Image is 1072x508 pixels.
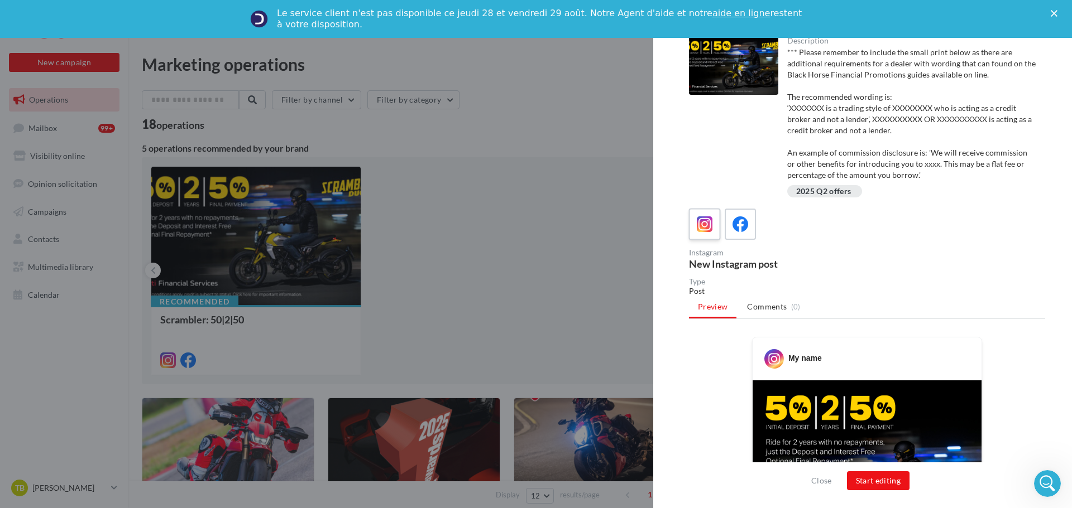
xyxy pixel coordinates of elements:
[689,259,863,269] div: New Instagram post
[847,471,910,490] button: Start editing
[712,8,770,18] a: aide en ligne
[250,10,268,28] img: Profile image for Service-Client
[277,8,804,30] div: Le service client n'est pas disponible ce jeudi 28 et vendredi 29 août. Notre Agent d'aide et not...
[791,302,801,311] span: (0)
[788,352,822,364] div: My name
[787,47,1037,181] div: *** Please remember to include the small print below as there are additional requirements for a d...
[1051,10,1062,17] div: Close
[747,301,787,312] span: Comments
[807,474,836,487] button: Close
[689,249,863,257] div: Instagram
[787,37,1037,45] div: Description
[689,286,1045,297] div: Post
[1034,470,1061,497] iframe: Intercom live chat
[796,187,851,196] div: 2025 Q2 offers
[689,278,1045,286] div: Type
